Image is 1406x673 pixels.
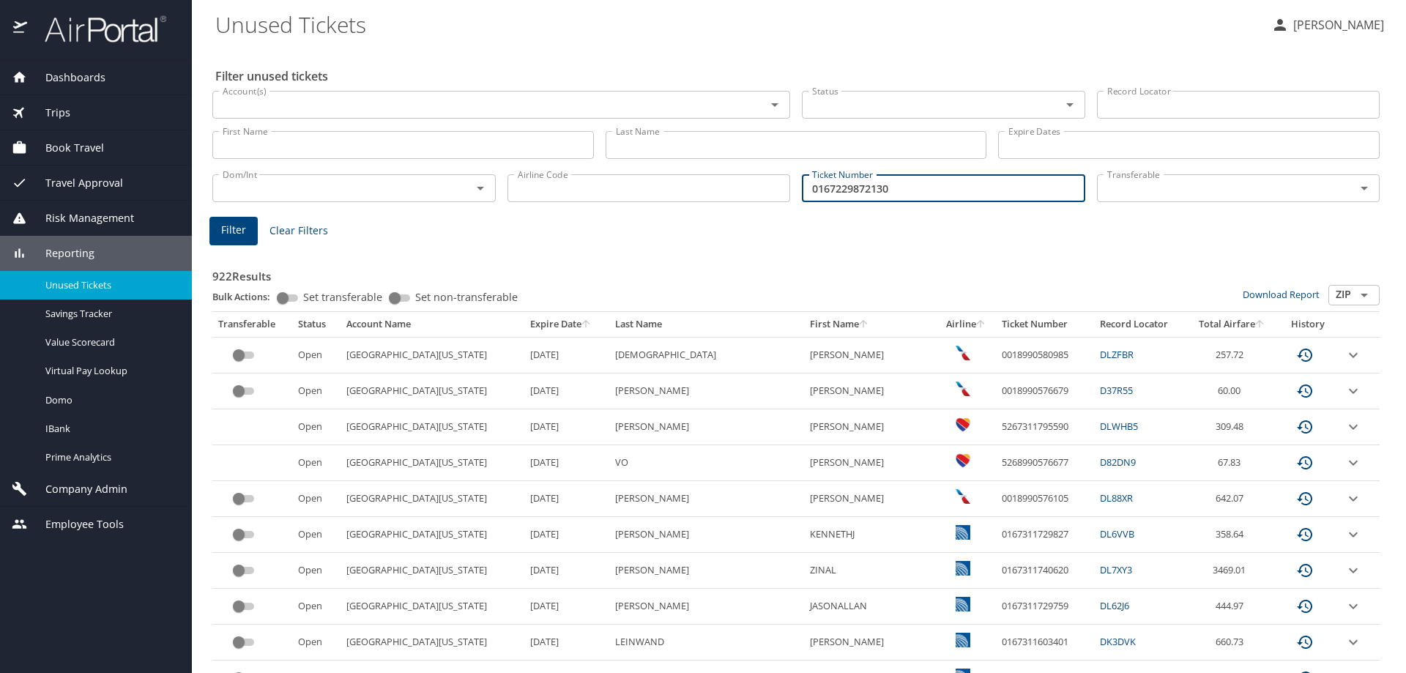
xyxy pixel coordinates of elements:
td: [GEOGRAPHIC_DATA][US_STATE] [341,373,524,409]
td: VO [609,445,804,481]
img: United Airlines [956,597,970,611]
td: [PERSON_NAME] [804,445,936,481]
button: sort [859,320,869,330]
div: Transferable [218,318,286,331]
td: [PERSON_NAME] [609,553,804,589]
td: 444.97 [1186,589,1277,625]
img: Southwest Airlines [956,417,970,432]
span: Domo [45,393,174,407]
button: Open [1354,285,1375,305]
th: Last Name [609,312,804,337]
td: 0018990580985 [996,337,1094,373]
td: [DATE] [524,589,609,625]
td: [PERSON_NAME] [804,373,936,409]
th: Ticket Number [996,312,1094,337]
td: [PERSON_NAME] [804,481,936,517]
a: DL62J6 [1100,599,1129,612]
button: expand row [1344,346,1362,364]
button: Open [1060,94,1080,115]
span: Trips [27,105,70,121]
td: [GEOGRAPHIC_DATA][US_STATE] [341,481,524,517]
td: [GEOGRAPHIC_DATA][US_STATE] [341,409,524,445]
a: Download Report [1243,288,1320,301]
td: LEINWAND [609,625,804,661]
th: Account Name [341,312,524,337]
img: United Airlines [956,561,970,576]
a: DL88XR [1100,491,1133,505]
td: [DATE] [524,373,609,409]
span: Set transferable [303,292,382,302]
td: [GEOGRAPHIC_DATA][US_STATE] [341,445,524,481]
button: expand row [1344,598,1362,615]
span: Risk Management [27,210,134,226]
button: Open [470,178,491,198]
h1: Unused Tickets [215,1,1260,47]
td: Open [292,517,341,553]
a: DLZFBR [1100,348,1134,361]
button: sort [1255,320,1265,330]
td: [DATE] [524,481,609,517]
th: First Name [804,312,936,337]
td: [PERSON_NAME] [804,409,936,445]
td: 0018990576105 [996,481,1094,517]
td: [DATE] [524,409,609,445]
a: DL6VVB [1100,527,1134,540]
td: 358.64 [1186,517,1277,553]
button: sort [976,320,986,330]
td: [PERSON_NAME] [609,589,804,625]
td: [PERSON_NAME] [804,625,936,661]
button: expand row [1344,454,1362,472]
td: [DATE] [524,337,609,373]
td: ZINAL [804,553,936,589]
span: Savings Tracker [45,307,174,321]
span: Reporting [27,245,94,261]
td: JASONALLAN [804,589,936,625]
td: 0167311603401 [996,625,1094,661]
h3: 922 Results [212,259,1380,285]
td: 67.83 [1186,445,1277,481]
button: expand row [1344,633,1362,651]
td: [PERSON_NAME] [609,517,804,553]
td: 642.07 [1186,481,1277,517]
span: Clear Filters [269,222,328,240]
td: 660.73 [1186,625,1277,661]
span: Unused Tickets [45,278,174,292]
span: Dashboards [27,70,105,86]
a: D37R55 [1100,384,1133,397]
td: [DATE] [524,445,609,481]
button: Open [1354,178,1375,198]
span: Virtual Pay Lookup [45,364,174,378]
td: [GEOGRAPHIC_DATA][US_STATE] [341,517,524,553]
td: [DATE] [524,517,609,553]
td: Open [292,373,341,409]
img: American Airlines [956,346,970,360]
th: Record Locator [1094,312,1187,337]
td: 0167311740620 [996,553,1094,589]
button: expand row [1344,382,1362,400]
td: 60.00 [1186,373,1277,409]
td: 5268990576677 [996,445,1094,481]
td: KENNETHJ [804,517,936,553]
th: Expire Date [524,312,609,337]
td: [DATE] [524,625,609,661]
a: DK3DVK [1100,635,1136,648]
span: Travel Approval [27,175,123,191]
span: Book Travel [27,140,104,156]
h2: Filter unused tickets [215,64,1383,88]
th: Total Airfare [1186,312,1277,337]
td: [PERSON_NAME] [804,337,936,373]
td: [GEOGRAPHIC_DATA][US_STATE] [341,625,524,661]
span: Prime Analytics [45,450,174,464]
span: Value Scorecard [45,335,174,349]
a: D82DN9 [1100,456,1136,469]
a: DL7XY3 [1100,563,1132,576]
td: 3469.01 [1186,553,1277,589]
button: [PERSON_NAME] [1265,12,1390,38]
td: 257.72 [1186,337,1277,373]
span: Company Admin [27,481,127,497]
td: Open [292,625,341,661]
td: [DATE] [524,553,609,589]
button: expand row [1344,490,1362,507]
td: [DEMOGRAPHIC_DATA] [609,337,804,373]
td: [GEOGRAPHIC_DATA][US_STATE] [341,589,524,625]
